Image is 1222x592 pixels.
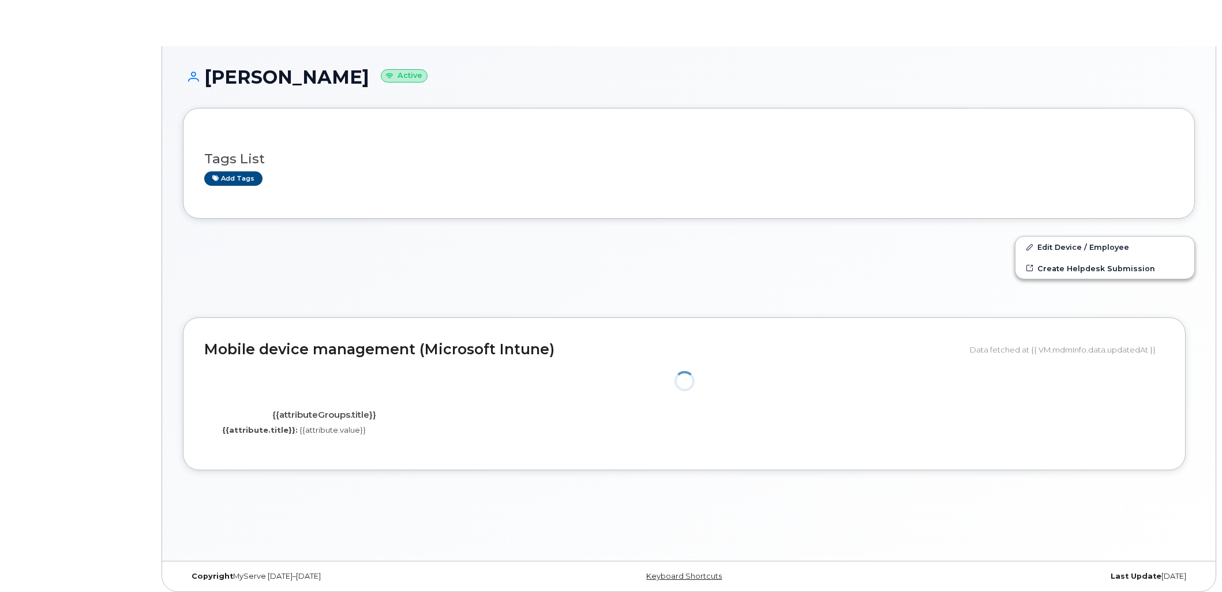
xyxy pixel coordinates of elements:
[646,572,722,580] a: Keyboard Shortcuts
[204,171,263,186] a: Add tags
[222,425,298,436] label: {{attribute.title}}:
[299,425,366,434] span: {{attribute.value}}
[1111,572,1161,580] strong: Last Update
[970,339,1164,361] div: Data fetched at {{ VM.mdmInfo.data.updatedAt }}
[204,152,1174,166] h3: Tags List
[213,410,436,420] h4: {{attributeGroups.title}}
[192,572,233,580] strong: Copyright
[183,67,1195,87] h1: [PERSON_NAME]
[381,69,428,83] small: Active
[204,342,961,358] h2: Mobile device management (Microsoft Intune)
[857,572,1195,581] div: [DATE]
[1015,258,1194,279] a: Create Helpdesk Submission
[1015,237,1194,257] a: Edit Device / Employee
[183,572,520,581] div: MyServe [DATE]–[DATE]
